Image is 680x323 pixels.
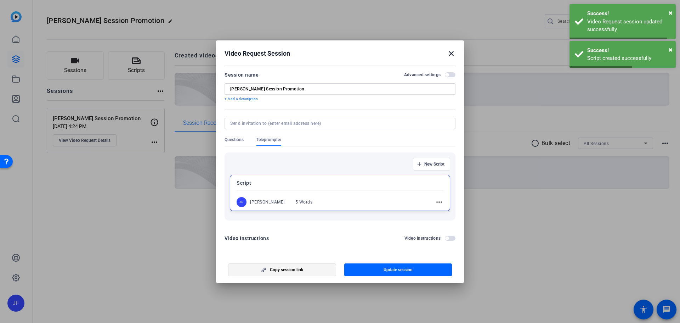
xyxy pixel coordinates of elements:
[447,49,455,58] mat-icon: close
[270,267,303,273] span: Copy session link
[228,263,336,276] button: Copy session link
[230,86,450,92] input: Enter Session Name
[256,137,281,143] span: Teleprompter
[384,267,413,273] span: Update session
[225,71,259,79] div: Session name
[587,10,670,18] div: Success!
[225,234,269,243] div: Video Instructions
[587,54,670,62] div: Script created successfully
[237,197,246,207] div: JF
[295,199,313,205] div: 5 Words
[225,137,244,143] span: Questions
[230,121,447,126] input: Send invitation to (enter email address here)
[424,161,444,167] span: New Script
[250,199,285,205] div: [PERSON_NAME]
[404,72,441,78] h2: Advanced settings
[404,235,441,241] h2: Video Instructions
[225,49,455,58] div: Video Request Session
[587,18,670,34] div: Video Request session updated successfully
[225,96,455,102] p: + Add a description
[669,45,673,54] span: ×
[669,44,673,55] button: Close
[669,9,673,17] span: ×
[413,158,450,171] button: New Script
[344,263,452,276] button: Update session
[669,7,673,18] button: Close
[435,198,443,206] mat-icon: more_horiz
[237,179,443,187] p: Script
[587,46,670,55] div: Success!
